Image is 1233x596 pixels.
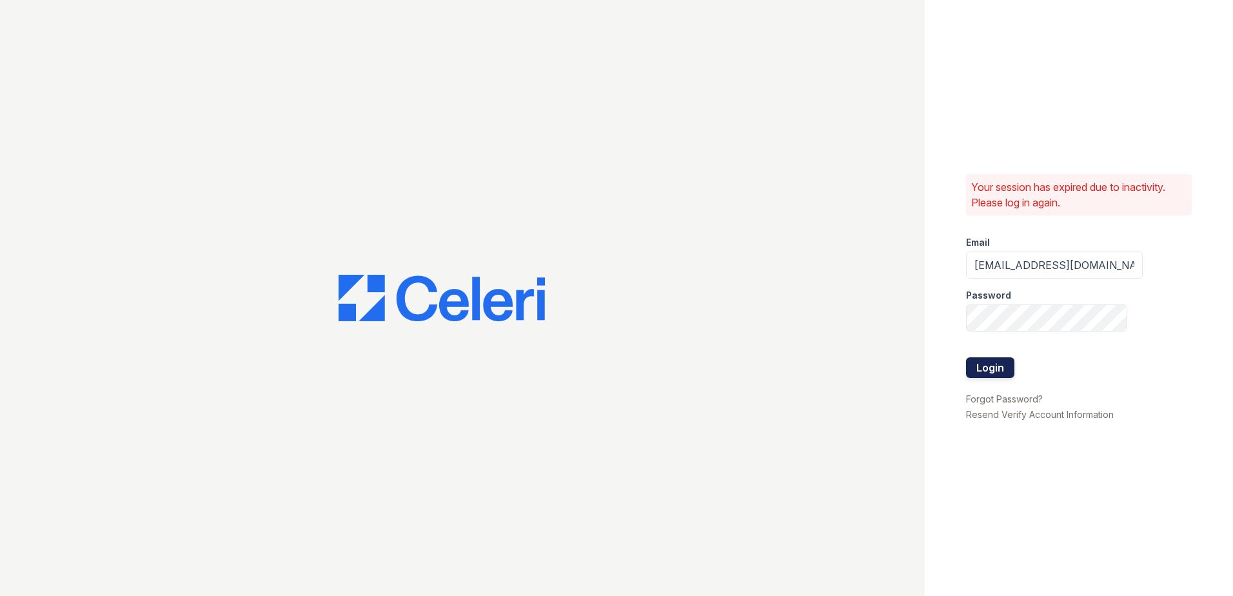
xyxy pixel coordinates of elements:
[339,275,545,321] img: CE_Logo_Blue-a8612792a0a2168367f1c8372b55b34899dd931a85d93a1a3d3e32e68fde9ad4.png
[966,393,1043,404] a: Forgot Password?
[971,179,1187,210] p: Your session has expired due to inactivity. Please log in again.
[966,289,1011,302] label: Password
[966,357,1014,378] button: Login
[966,236,990,249] label: Email
[966,409,1114,420] a: Resend Verify Account Information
